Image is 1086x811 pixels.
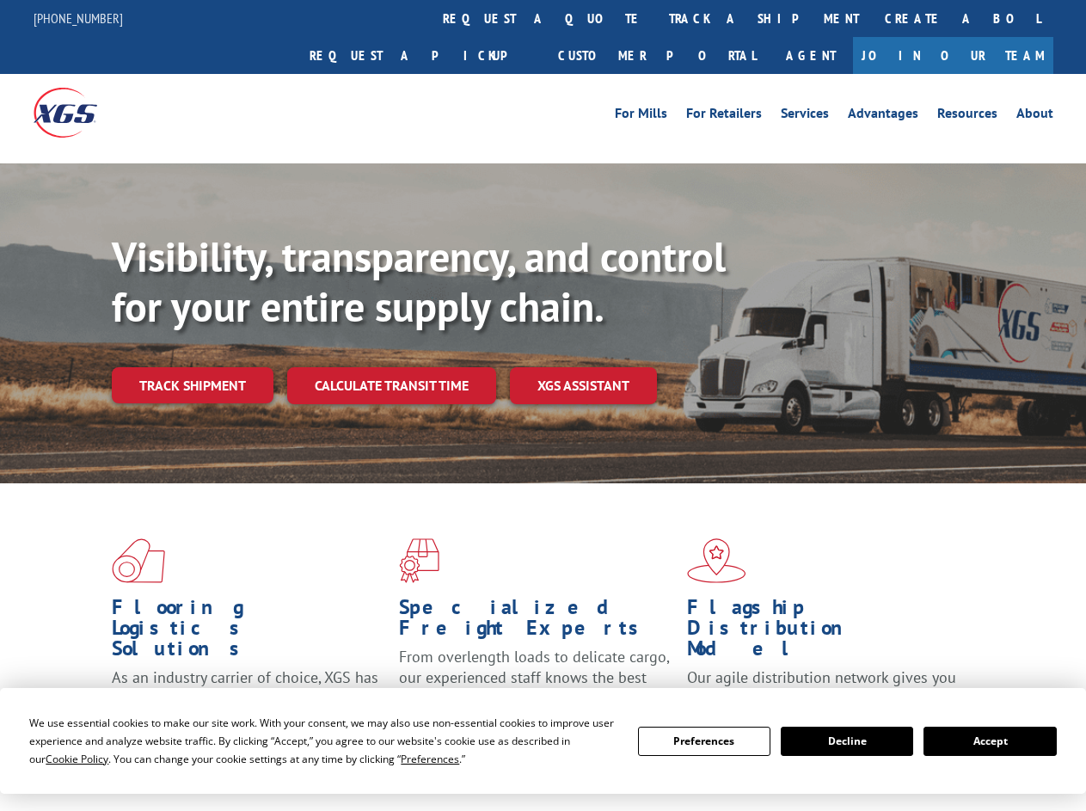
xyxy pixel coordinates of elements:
[769,37,853,74] a: Agent
[34,9,123,27] a: [PHONE_NUMBER]
[112,667,378,728] span: As an industry carrier of choice, XGS has brought innovation and dedication to flooring logistics...
[545,37,769,74] a: Customer Portal
[937,107,997,126] a: Resources
[848,107,918,126] a: Advantages
[510,367,657,404] a: XGS ASSISTANT
[297,37,545,74] a: Request a pickup
[615,107,667,126] a: For Mills
[399,647,673,723] p: From overlength loads to delicate cargo, our experienced staff knows the best way to move your fr...
[853,37,1053,74] a: Join Our Team
[399,538,439,583] img: xgs-icon-focused-on-flooring-red
[687,597,961,667] h1: Flagship Distribution Model
[112,538,165,583] img: xgs-icon-total-supply-chain-intelligence-red
[638,727,770,756] button: Preferences
[112,367,273,403] a: Track shipment
[46,752,108,766] span: Cookie Policy
[287,367,496,404] a: Calculate transit time
[687,538,746,583] img: xgs-icon-flagship-distribution-model-red
[781,727,913,756] button: Decline
[923,727,1056,756] button: Accept
[686,107,762,126] a: For Retailers
[781,107,829,126] a: Services
[112,597,386,667] h1: Flooring Logistics Solutions
[1016,107,1053,126] a: About
[399,597,673,647] h1: Specialized Freight Experts
[401,752,459,766] span: Preferences
[29,714,617,768] div: We use essential cookies to make our site work. With your consent, we may also use non-essential ...
[687,667,956,728] span: Our agile distribution network gives you nationwide inventory management on demand.
[112,230,726,333] b: Visibility, transparency, and control for your entire supply chain.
